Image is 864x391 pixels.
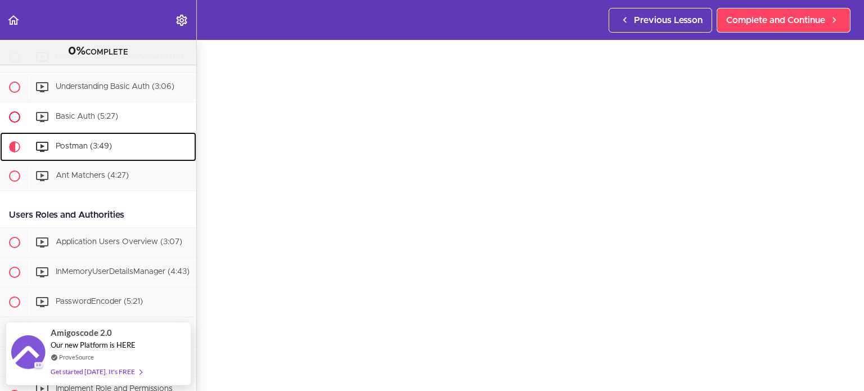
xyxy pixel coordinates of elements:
[56,113,118,120] span: Basic Auth (5:27)
[56,172,129,179] span: Ant Matchers (4:27)
[634,14,703,27] span: Previous Lesson
[14,44,182,59] div: COMPLETE
[11,335,45,372] img: provesource social proof notification image
[56,142,112,150] span: Postman (3:49)
[56,238,182,246] span: Application Users Overview (3:07)
[51,365,142,378] div: Get started [DATE]. It's FREE
[68,46,85,57] span: 0%
[59,352,94,362] a: ProveSource
[7,14,20,27] svg: Back to course curriculum
[51,340,136,349] span: Our new Platform is HERE
[56,83,174,91] span: Understanding Basic Auth (3:06)
[51,326,112,339] span: Amigoscode 2.0
[726,14,825,27] span: Complete and Continue
[56,298,143,305] span: PasswordEncoder (5:21)
[609,8,712,33] a: Previous Lesson
[56,268,190,276] span: InMemoryUserDetailsManager (4:43)
[175,14,188,27] svg: Settings Menu
[717,8,850,33] a: Complete and Continue
[219,34,841,384] iframe: Video Player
